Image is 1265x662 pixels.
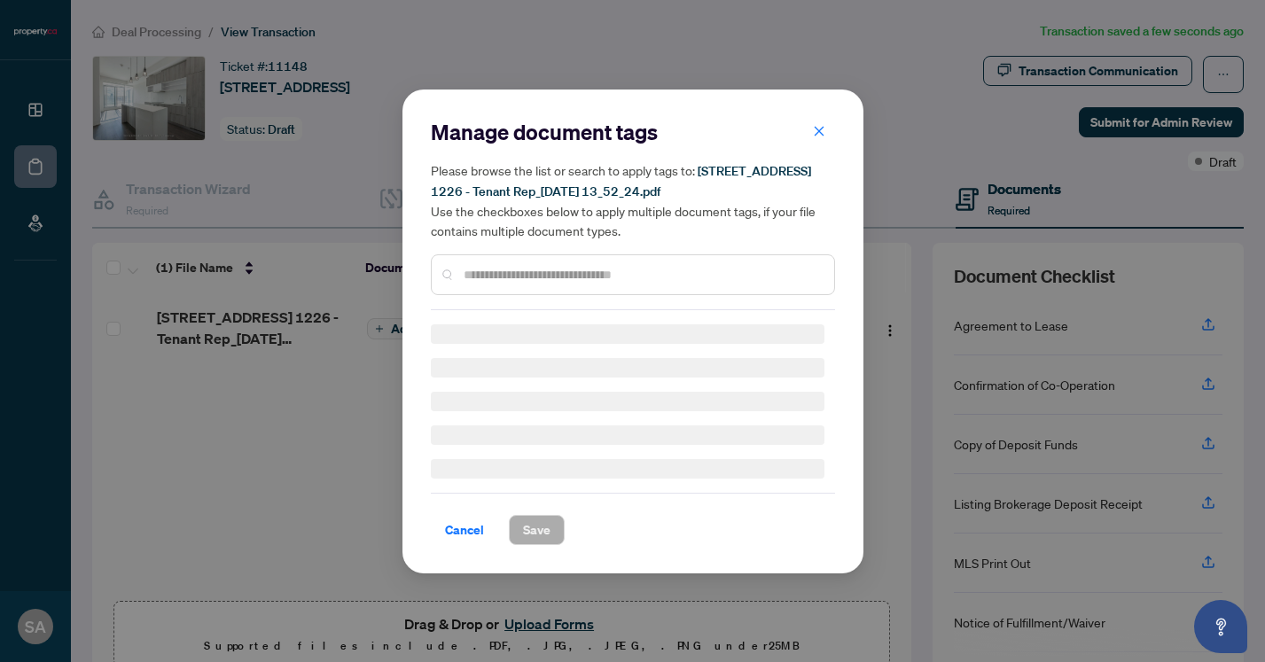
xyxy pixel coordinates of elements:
[813,124,825,136] span: close
[1194,600,1247,653] button: Open asap
[431,515,498,545] button: Cancel
[431,163,811,199] span: [STREET_ADDRESS] 1226 - Tenant Rep_[DATE] 13_52_24.pdf
[431,118,835,146] h2: Manage document tags
[431,160,835,240] h5: Please browse the list or search to apply tags to: Use the checkboxes below to apply multiple doc...
[509,515,565,545] button: Save
[445,516,484,544] span: Cancel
